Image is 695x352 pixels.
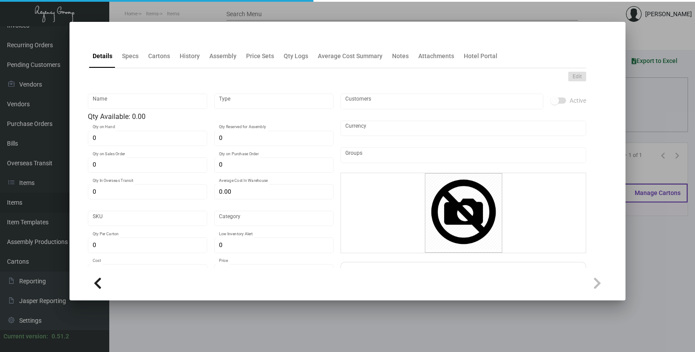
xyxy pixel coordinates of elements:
[180,52,200,61] div: History
[570,95,586,106] span: Active
[464,52,497,61] div: Hotel Portal
[3,332,48,341] div: Current version:
[52,332,69,341] div: 0.51.2
[345,98,539,105] input: Add new..
[345,152,582,159] input: Add new..
[209,52,236,61] div: Assembly
[568,72,586,81] button: Edit
[318,52,382,61] div: Average Cost Summary
[573,73,582,80] span: Edit
[418,52,454,61] div: Attachments
[246,52,274,61] div: Price Sets
[88,112,334,122] div: Qty Available: 0.00
[148,52,170,61] div: Cartons
[122,52,139,61] div: Specs
[392,52,409,61] div: Notes
[93,52,112,61] div: Details
[284,52,308,61] div: Qty Logs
